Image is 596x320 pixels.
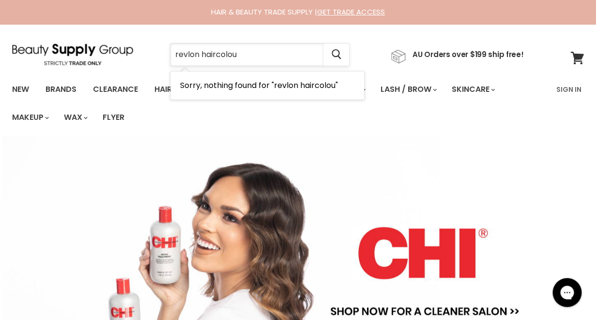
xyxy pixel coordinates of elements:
[5,107,55,128] a: Makeup
[5,79,36,100] a: New
[147,79,203,100] a: Haircare
[317,7,385,17] a: GET TRADE ACCESS
[323,44,349,66] button: Search
[170,44,323,66] input: Search
[180,80,338,91] span: Sorry, nothing found for "revlon haircolou"
[170,72,364,100] li: No Results
[86,79,145,100] a: Clearance
[95,107,132,128] a: Flyer
[548,275,586,310] iframe: Gorgias live chat messenger
[170,43,350,66] form: Product
[550,79,587,100] a: Sign In
[373,79,443,100] a: Lash / Brow
[57,107,93,128] a: Wax
[5,75,550,131] ul: Main menu
[38,79,84,100] a: Brands
[444,79,501,100] a: Skincare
